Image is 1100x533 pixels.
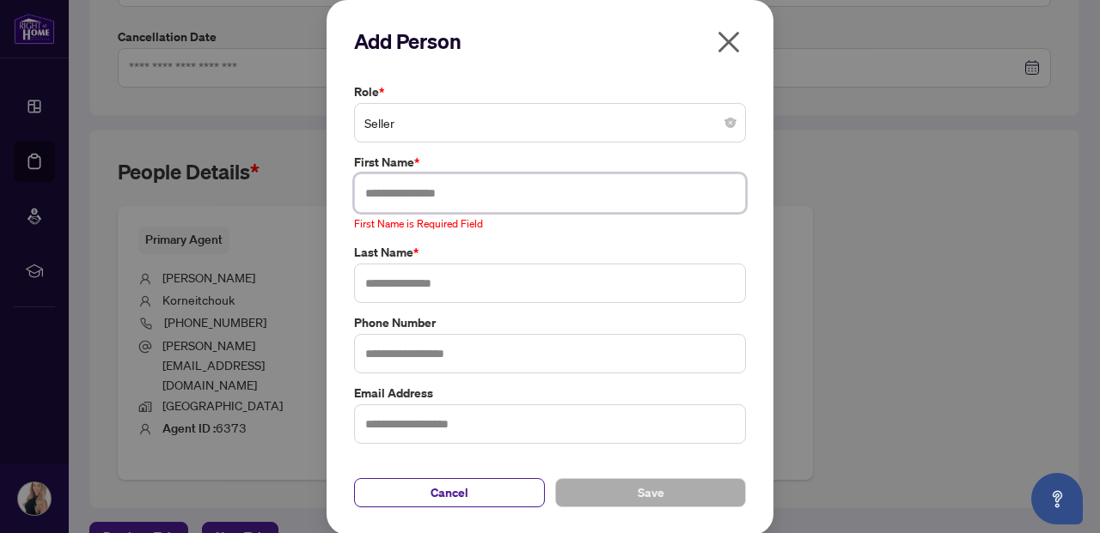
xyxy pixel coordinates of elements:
[354,153,746,172] label: First Name
[354,313,746,332] label: Phone Number
[354,478,545,507] button: Cancel
[364,106,736,139] span: Seller
[354,27,746,55] h2: Add Person
[1031,473,1083,524] button: Open asap
[354,243,746,262] label: Last Name
[354,384,746,403] label: Email Address
[431,479,468,506] span: Cancel
[354,82,746,101] label: Role
[354,217,483,230] span: First Name is Required Field
[715,28,742,56] span: close
[555,478,746,507] button: Save
[725,118,736,128] span: close-circle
